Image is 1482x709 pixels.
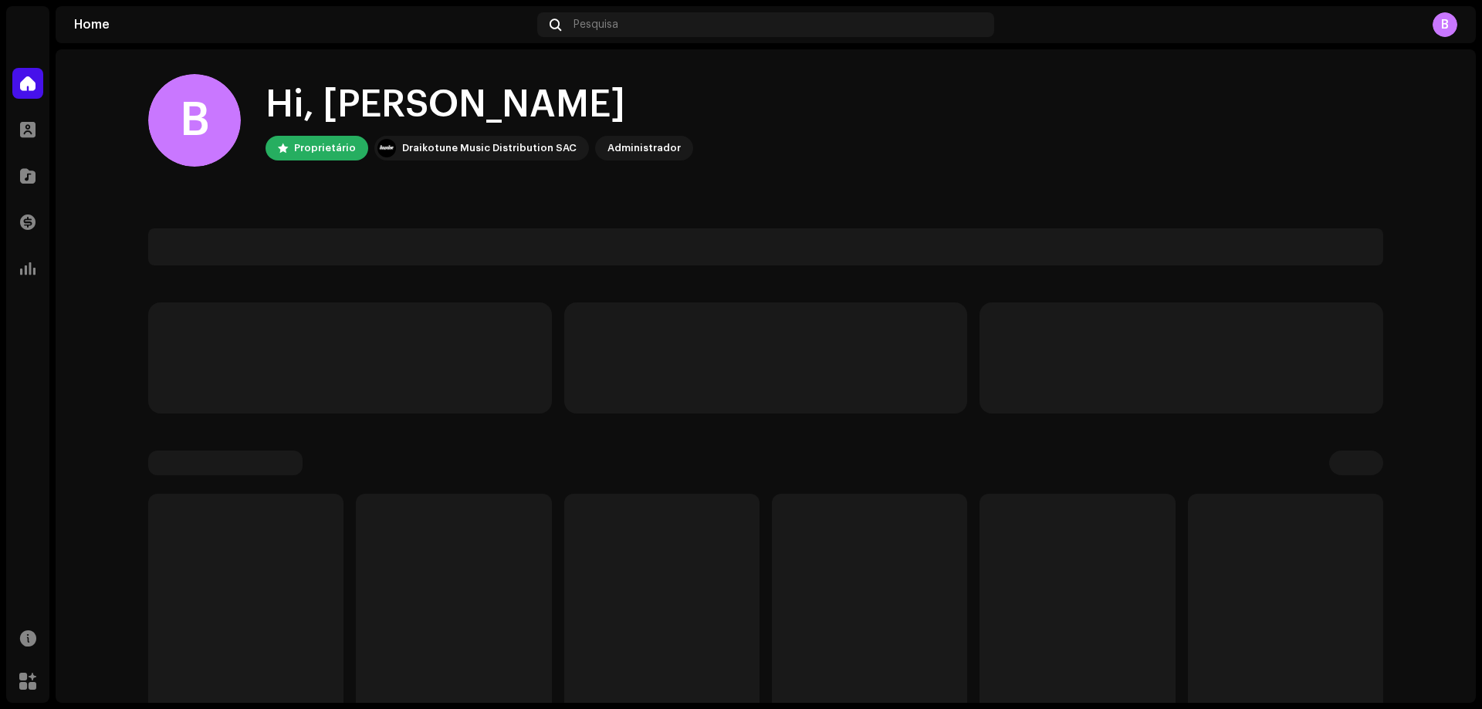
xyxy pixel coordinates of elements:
div: Proprietário [294,139,356,157]
div: Administrador [607,139,681,157]
img: 10370c6a-d0e2-4592-b8a2-38f444b0ca44 [377,139,396,157]
div: Draikotune Music Distribution SAC [402,139,577,157]
div: B [148,74,241,167]
div: Home [74,19,531,31]
span: Pesquisa [574,19,618,31]
div: Hi, [PERSON_NAME] [266,80,693,130]
div: B [1433,12,1457,37]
